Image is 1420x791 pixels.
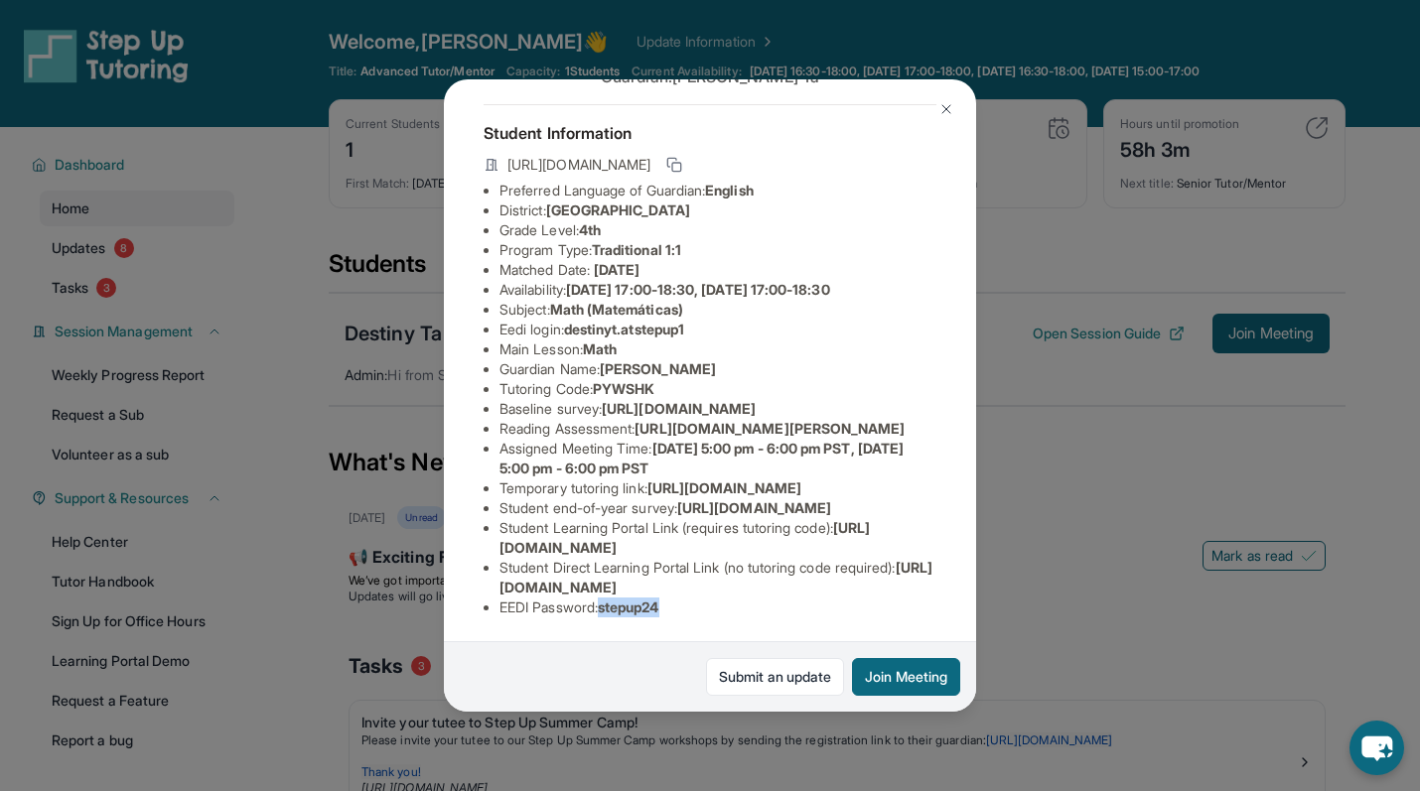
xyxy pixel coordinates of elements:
[499,320,936,339] li: Eedi login :
[499,478,936,498] li: Temporary tutoring link :
[564,321,684,337] span: destinyt.atstepup1
[499,220,936,240] li: Grade Level:
[499,558,936,597] li: Student Direct Learning Portal Link (no tutoring code required) :
[499,260,936,280] li: Matched Date:
[592,241,681,258] span: Traditional 1:1
[635,420,905,437] span: [URL][DOMAIN_NAME][PERSON_NAME]
[499,181,936,200] li: Preferred Language of Guardian:
[499,240,936,260] li: Program Type:
[705,182,754,198] span: English
[938,101,954,117] img: Close Icon
[602,400,756,417] span: [URL][DOMAIN_NAME]
[662,153,686,177] button: Copy link
[647,479,801,496] span: [URL][DOMAIN_NAME]
[583,340,617,357] span: Math
[677,499,831,516] span: [URL][DOMAIN_NAME]
[484,121,936,145] h4: Student Information
[499,498,936,518] li: Student end-of-year survey :
[706,658,844,696] a: Submit an update
[507,155,650,175] span: [URL][DOMAIN_NAME]
[499,339,936,359] li: Main Lesson :
[499,200,936,220] li: District:
[1349,721,1404,775] button: chat-button
[593,380,654,397] span: PYWSHK
[499,518,936,558] li: Student Learning Portal Link (requires tutoring code) :
[598,598,659,615] span: stepup24
[546,201,690,218] span: [GEOGRAPHIC_DATA]
[566,281,830,298] span: [DATE] 17:00-18:30, [DATE] 17:00-18:30
[499,280,936,300] li: Availability:
[499,399,936,419] li: Baseline survey :
[499,359,936,379] li: Guardian Name :
[600,360,716,377] span: [PERSON_NAME]
[550,301,683,318] span: Math (Matemáticas)
[499,419,936,439] li: Reading Assessment :
[499,379,936,399] li: Tutoring Code :
[499,440,904,476] span: [DATE] 5:00 pm - 6:00 pm PST, [DATE] 5:00 pm - 6:00 pm PST
[594,261,639,278] span: [DATE]
[852,658,960,696] button: Join Meeting
[579,221,601,238] span: 4th
[499,597,936,617] li: EEDI Password :
[499,300,936,320] li: Subject :
[499,439,936,478] li: Assigned Meeting Time :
